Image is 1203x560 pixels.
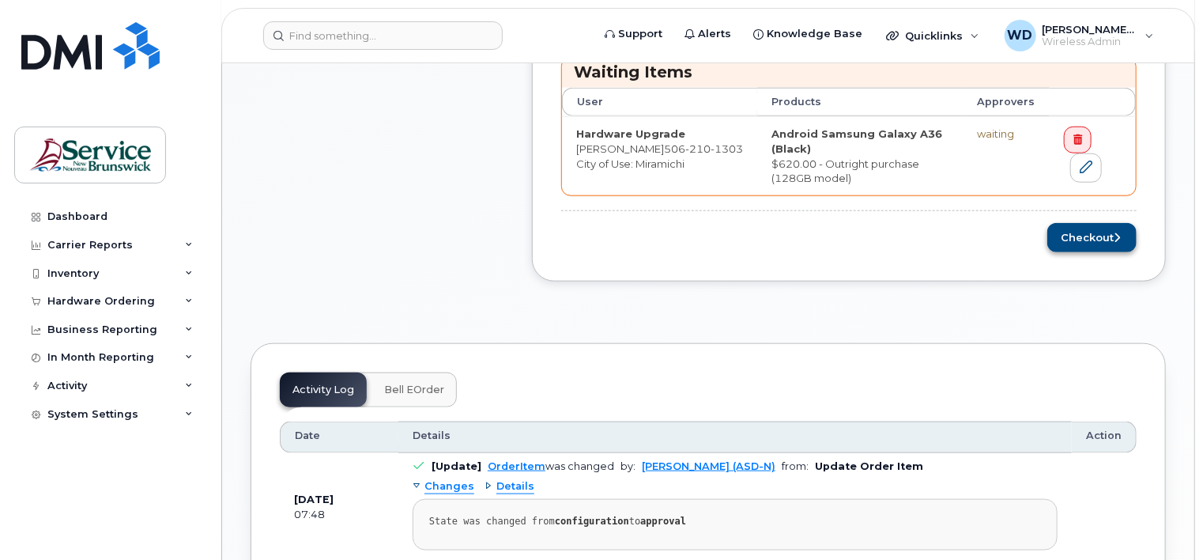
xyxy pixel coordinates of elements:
div: State was changed from to [429,516,1041,528]
span: Date [295,429,320,443]
strong: approval [640,516,686,527]
td: [PERSON_NAME] City of Use: Miramichi [562,116,757,195]
span: Support [618,26,662,42]
button: Checkout [1047,223,1137,252]
th: Products [757,88,964,116]
a: Support [594,18,673,50]
div: 07:48 [294,508,384,522]
span: Details [413,429,451,443]
a: Knowledge Base [742,18,873,50]
th: User [562,88,757,116]
th: Approvers [964,88,1050,116]
b: Update Order Item [815,460,923,472]
div: waiting [978,127,1035,142]
span: by: [620,460,635,472]
div: Quicklinks [875,20,990,51]
span: 210 [685,142,711,155]
strong: Android Samsung Galaxy A36 (Black) [771,127,942,155]
input: Find something... [263,21,503,50]
span: from: [782,460,809,472]
b: [Update] [432,460,481,472]
div: was changed [488,460,614,472]
span: 506 [664,142,743,155]
a: OrderItem [488,460,545,472]
strong: Hardware Upgrade [576,127,685,140]
span: Bell eOrder [384,384,444,396]
span: WD [1008,26,1033,45]
span: Quicklinks [905,29,963,42]
b: [DATE] [294,494,334,505]
a: [PERSON_NAME] (ASD-N) [642,460,775,472]
span: Wireless Admin [1043,36,1137,48]
td: $620.00 - Outright purchase (128GB model) [757,116,964,195]
span: Details [496,479,534,494]
span: [PERSON_NAME] (ASD-N) [1043,23,1137,36]
strong: configuration [555,516,629,527]
th: Action [1072,422,1137,453]
span: 1303 [711,142,743,155]
span: Knowledge Base [767,26,862,42]
h3: Waiting Items [574,62,1124,83]
span: Alerts [698,26,731,42]
div: Walsh, Dawn (ASD-N) [994,20,1165,51]
a: Alerts [673,18,742,50]
span: Changes [424,479,474,494]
